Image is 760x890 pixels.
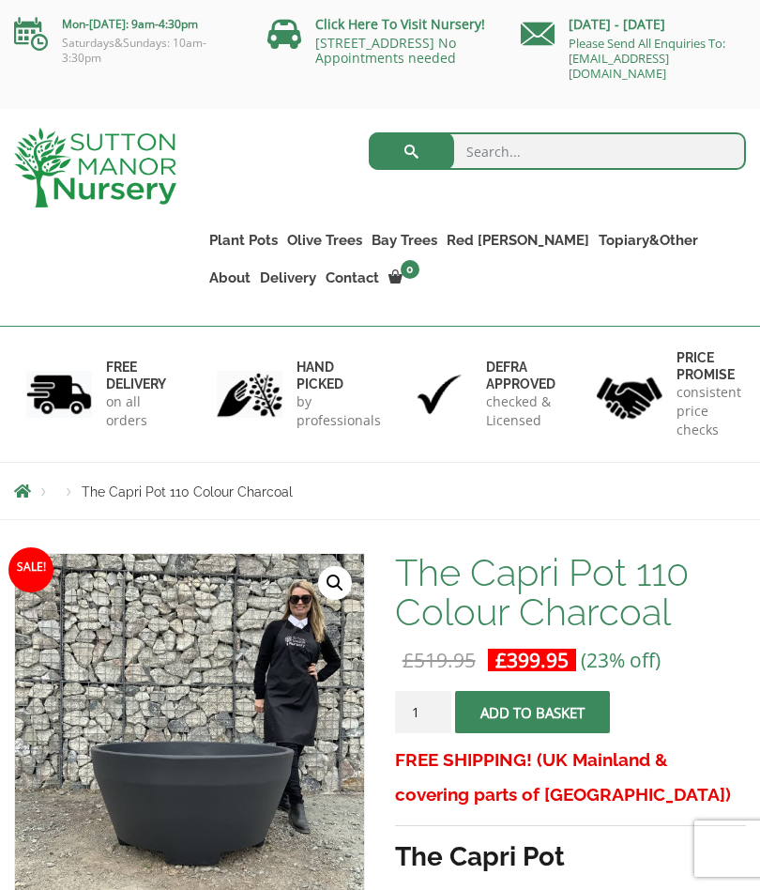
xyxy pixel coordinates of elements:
img: 3.jpg [406,371,472,419]
span: (23% off) [581,647,661,673]
span: £ [403,647,414,673]
nav: Breadcrumbs [14,483,746,499]
a: Delivery [255,265,321,291]
bdi: 519.95 [403,647,476,673]
input: Search... [369,132,747,170]
a: Bay Trees [367,227,442,253]
p: Mon-[DATE]: 9am-4:30pm [14,13,239,36]
p: checked & Licensed [486,392,555,430]
p: consistent price checks [676,383,741,439]
p: by professionals [296,392,381,430]
a: About [205,265,255,291]
a: Topiary&Other [594,227,703,253]
span: £ [495,647,507,673]
h6: hand picked [296,359,381,392]
a: Red [PERSON_NAME] [442,227,594,253]
input: Product quantity [395,691,451,733]
img: 2.jpg [217,371,282,419]
h3: FREE SHIPPING! (UK Mainland & covering parts of [GEOGRAPHIC_DATA]) [395,743,746,812]
a: Olive Trees [282,227,367,253]
a: Contact [321,265,384,291]
span: Sale! [8,547,53,592]
span: The Capri Pot 110 Colour Charcoal [82,484,293,499]
img: 1.jpg [26,371,92,419]
p: [DATE] - [DATE] [521,13,746,36]
a: Plant Pots [205,227,282,253]
span: 0 [401,260,419,279]
p: on all orders [106,392,166,430]
bdi: 399.95 [495,647,569,673]
a: View full-screen image gallery [318,566,352,600]
img: logo [14,128,176,207]
img: 4.jpg [597,365,662,422]
h6: Defra approved [486,359,555,392]
a: Click Here To Visit Nursery! [315,15,485,33]
a: Please Send All Enquiries To: [EMAIL_ADDRESS][DOMAIN_NAME] [569,35,725,82]
h6: Price promise [676,349,741,383]
button: Add to basket [455,691,610,733]
h1: The Capri Pot 110 Colour Charcoal [395,553,746,632]
p: Saturdays&Sundays: 10am-3:30pm [14,36,239,66]
strong: The Capri Pot [395,841,565,872]
a: [STREET_ADDRESS] No Appointments needed [315,34,456,67]
a: 0 [384,265,425,291]
h6: FREE DELIVERY [106,359,166,392]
